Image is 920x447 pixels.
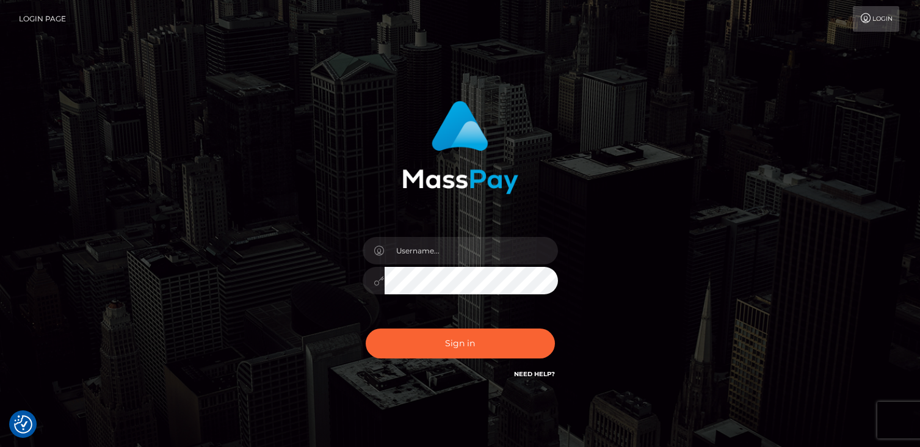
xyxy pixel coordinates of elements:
img: MassPay Login [402,101,518,194]
button: Sign in [366,329,555,358]
a: Login Page [19,6,66,32]
img: Revisit consent button [14,415,32,434]
a: Need Help? [514,370,555,378]
button: Consent Preferences [14,415,32,434]
input: Username... [385,237,558,264]
a: Login [853,6,899,32]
